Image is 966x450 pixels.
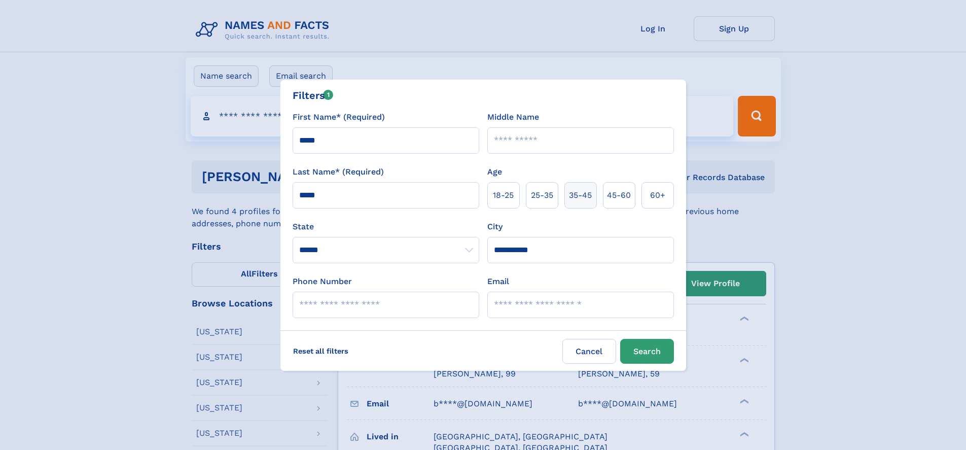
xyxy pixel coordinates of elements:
button: Search [620,339,674,364]
label: Phone Number [293,275,352,288]
span: 45‑60 [607,189,631,201]
span: 60+ [650,189,665,201]
span: 35‑45 [569,189,592,201]
label: City [487,221,503,233]
label: Email [487,275,509,288]
label: Cancel [562,339,616,364]
div: Filters [293,88,334,103]
label: Age [487,166,502,178]
span: 18‑25 [493,189,514,201]
label: First Name* (Required) [293,111,385,123]
label: Reset all filters [287,339,355,363]
label: State [293,221,479,233]
label: Middle Name [487,111,539,123]
span: 25‑35 [531,189,553,201]
label: Last Name* (Required) [293,166,384,178]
